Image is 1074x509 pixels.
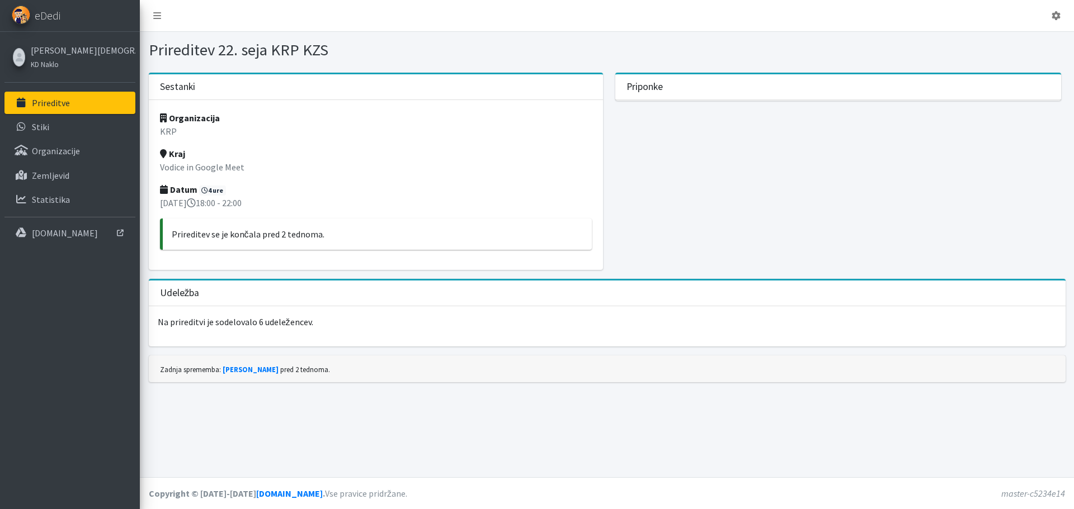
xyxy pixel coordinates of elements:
p: Statistika [32,194,70,205]
p: Na prireditvi je sodelovalo 6 udeležencev. [149,306,1066,337]
p: Prireditev se je končala pred 2 tednoma. [172,227,583,241]
a: Stiki [4,116,135,138]
p: Organizacije [32,145,80,156]
strong: Organizacija [160,112,220,123]
h3: Udeležba [160,287,200,299]
a: Zemljevid [4,164,135,187]
em: master-c5234e14 [1001,488,1065,499]
small: KD Naklo [31,60,59,69]
strong: Datum [160,184,197,195]
a: Organizacije [4,140,135,162]
p: Stiki [32,121,49,132]
a: [PERSON_NAME][DEMOGRAPHIC_DATA] [31,44,133,57]
a: [DOMAIN_NAME] [4,222,135,244]
small: Zadnja sprememba: pred 2 tednoma. [160,365,330,374]
p: [DATE] 18:00 - 22:00 [160,196,592,210]
p: KRP [160,125,592,138]
p: Vodice in Google Meet [160,160,592,174]
a: Statistika [4,188,135,211]
h1: Prireditev 22. seja KRP KZS [149,40,603,60]
span: 4 ure [199,185,227,196]
a: Prireditve [4,92,135,114]
h3: Sestanki [160,81,195,93]
footer: Vse pravice pridržane. [140,477,1074,509]
strong: Copyright © [DATE]-[DATE] . [149,488,325,499]
span: eDedi [35,7,60,24]
p: Prireditve [32,97,70,108]
p: [DOMAIN_NAME] [32,227,98,239]
a: [DOMAIN_NAME] [256,488,323,499]
a: KD Naklo [31,57,133,70]
p: Zemljevid [32,170,69,181]
img: eDedi [12,6,30,24]
h3: Priponke [626,81,663,93]
strong: Kraj [160,148,185,159]
a: [PERSON_NAME] [223,365,279,374]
